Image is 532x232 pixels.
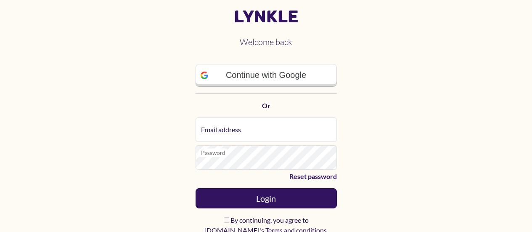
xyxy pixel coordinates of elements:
[196,64,337,87] a: Continue with Google
[262,101,270,109] strong: Or
[196,188,337,208] button: Login
[196,30,337,54] h2: Welcome back
[196,171,337,181] a: Reset password
[224,217,229,223] input: By continuing, you agree to [DOMAIN_NAME]'s Terms and conditions.
[196,7,337,27] a: Lynkle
